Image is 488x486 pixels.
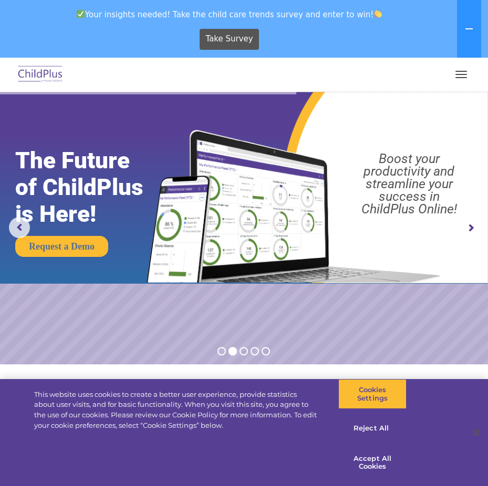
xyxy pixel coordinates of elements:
img: ChildPlus by Procare Solutions [16,62,65,87]
button: Cookies Settings [338,379,407,409]
rs-layer: Boost your productivity and streamline your success in ChildPlus Online! [337,153,481,215]
div: This website uses cookies to create a better user experience, provide statistics about user visit... [34,390,319,430]
a: Request a Demo [15,236,108,257]
rs-layer: The Future of ChildPlus is Here! [15,147,171,228]
button: Accept All Cookies [338,448,407,478]
img: ✅ [77,10,85,18]
a: Take Survey [200,29,259,50]
img: 👏 [374,10,382,18]
span: Your insights needed! Take the child care trends survey and enter to win! [4,4,455,25]
button: Close [465,421,488,444]
span: Take Survey [205,30,253,48]
button: Reject All [338,417,404,439]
